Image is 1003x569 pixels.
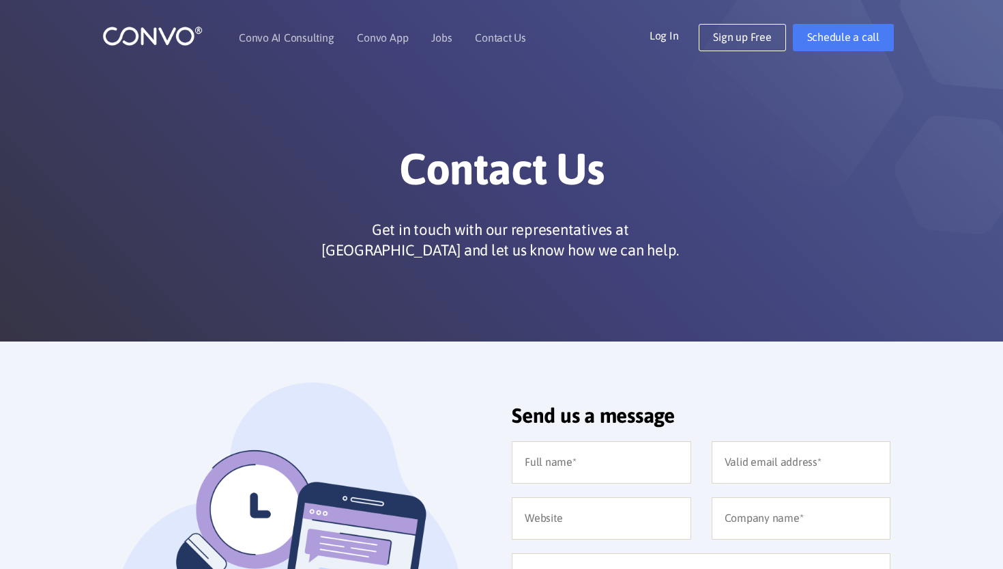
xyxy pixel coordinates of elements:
a: Schedule a call [793,24,894,51]
input: Company name* [712,497,891,540]
h1: Contact Us [123,143,880,206]
img: logo_1.png [102,25,203,46]
input: Website [512,497,691,540]
input: Valid email address* [712,441,891,484]
a: Contact Us [475,32,526,43]
a: Sign up Free [699,24,785,51]
a: Log In [650,24,699,46]
a: Convo App [357,32,408,43]
input: Full name* [512,441,691,484]
h2: Send us a message [512,403,890,438]
p: Get in touch with our representatives at [GEOGRAPHIC_DATA] and let us know how we can help. [316,219,684,260]
a: Convo AI Consulting [239,32,334,43]
a: Jobs [431,32,452,43]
